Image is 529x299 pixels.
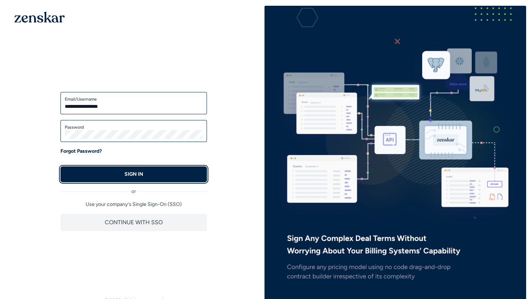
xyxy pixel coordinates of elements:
[125,171,143,178] p: SIGN IN
[65,96,203,102] label: Email/Username
[60,166,207,182] button: SIGN IN
[60,148,102,155] a: Forgot Password?
[60,214,207,231] button: CONTINUE WITH SSO
[60,182,207,195] div: or
[14,11,65,23] img: 1OGAJ2xQqyY4LXKgY66KYq0eOWRCkrZdAb3gUhuVAqdWPZE9SRJmCz+oDMSn4zDLXe31Ii730ItAGKgCKgCCgCikA4Av8PJUP...
[65,124,203,130] label: Password
[60,201,207,208] p: Use your company's Single Sign-On (SSO)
